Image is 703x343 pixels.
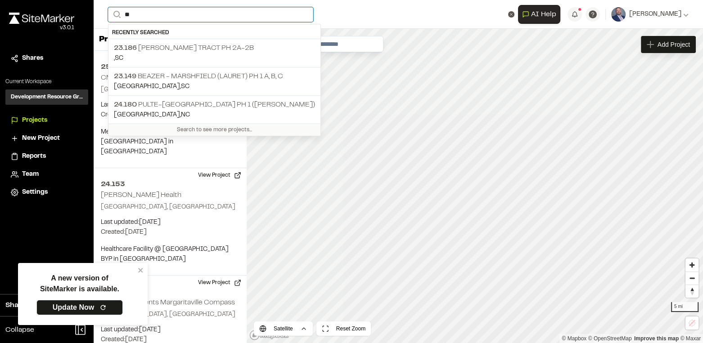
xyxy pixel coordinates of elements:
[101,202,239,212] p: [GEOGRAPHIC_DATA], [GEOGRAPHIC_DATA]
[114,53,315,63] p: , SC
[101,310,239,320] p: [GEOGRAPHIC_DATA], [GEOGRAPHIC_DATA]
[508,11,514,18] button: Clear text
[114,110,315,120] p: [GEOGRAPHIC_DATA] , NC
[108,39,320,67] a: 23.186 [PERSON_NAME] Tract Ph 2A-2B,SC
[22,151,46,161] span: Reports
[588,335,632,342] a: OpenStreetMap
[114,71,315,82] p: Beazer - Marshfield (Lauret) Ph 1 A, B, C
[629,9,681,19] span: [PERSON_NAME]
[114,45,137,51] span: 23.186
[108,7,124,22] button: Search
[114,99,315,110] p: Pulte-[GEOGRAPHIC_DATA] Ph 1 ([PERSON_NAME])
[9,24,74,32] div: Oh geez...please don't...
[11,187,83,197] a: Settings
[9,13,74,24] img: rebrand.png
[101,179,239,190] h2: 24.153
[22,116,47,125] span: Projects
[611,7,626,22] img: User
[101,127,239,157] p: Medical Facility expansion at [GEOGRAPHIC_DATA] in [GEOGRAPHIC_DATA]
[685,272,698,285] button: Zoom out
[611,7,689,22] button: [PERSON_NAME]
[5,300,66,311] span: Share Workspace
[99,34,133,46] p: Projects
[518,5,564,24] div: Open AI Assistant
[101,325,239,335] p: Last updated: [DATE]
[101,218,239,227] p: Last updated: [DATE]
[101,85,239,95] p: [GEOGRAPHIC_DATA], [GEOGRAPHIC_DATA]
[5,325,34,335] span: Collapse
[658,40,690,49] span: Add Project
[101,62,239,72] h2: 25.110
[254,321,313,336] button: Satellite
[5,78,88,86] p: Current Workspace
[11,116,83,125] a: Projects
[562,335,586,342] a: Mapbox
[316,321,371,336] button: Reset Zoom
[22,169,39,179] span: Team
[101,299,235,306] h2: MIG Investments Margaritaville Compass
[531,9,556,20] span: AI Help
[101,110,239,120] p: Created: [DATE]
[671,302,698,312] div: 5 mi
[247,29,703,343] canvas: Map
[249,330,289,340] a: Mapbox logo
[108,95,320,124] a: 24.180 Pulte-[GEOGRAPHIC_DATA] Ph 1 ([PERSON_NAME])[GEOGRAPHIC_DATA],NC
[114,82,315,92] p: [GEOGRAPHIC_DATA] , SC
[634,335,679,342] a: Map feedback
[680,335,701,342] a: Maxar
[11,169,83,179] a: Team
[114,102,137,108] span: 24.180
[40,273,119,294] p: A new version of SiteMarker is available.
[108,124,320,136] div: Search to see more projects...
[518,5,560,24] button: Open AI Assistant
[11,151,83,161] a: Reports
[22,187,48,197] span: Settings
[11,134,83,143] a: New Project
[101,75,131,81] h2: CMC 707
[101,286,239,297] h2: 22.201
[101,227,239,237] p: Created: [DATE]
[101,245,239,264] p: Healthcare Facility @ [GEOGRAPHIC_DATA] BYP in [GEOGRAPHIC_DATA]
[101,100,239,110] p: Last updated: [DATE]
[22,134,60,143] span: New Project
[114,73,136,80] span: 23.149
[108,27,320,39] div: Recently Searched
[193,168,247,183] button: View Project
[685,285,698,298] button: Reset bearing to north
[11,93,83,101] h3: Development Resource Group
[685,316,698,330] button: Location not available
[138,267,144,274] button: close
[685,258,698,272] button: Zoom in
[114,43,315,53] p: [PERSON_NAME] Tract Ph 2A-2B
[22,53,43,63] span: Shares
[108,67,320,95] a: 23.149 Beazer - Marshfield (Lauret) Ph 1 A, B, C[GEOGRAPHIC_DATA],SC
[36,300,123,315] a: Update Now
[193,276,247,290] button: View Project
[101,192,181,198] h2: [PERSON_NAME] Health
[11,53,83,63] a: Shares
